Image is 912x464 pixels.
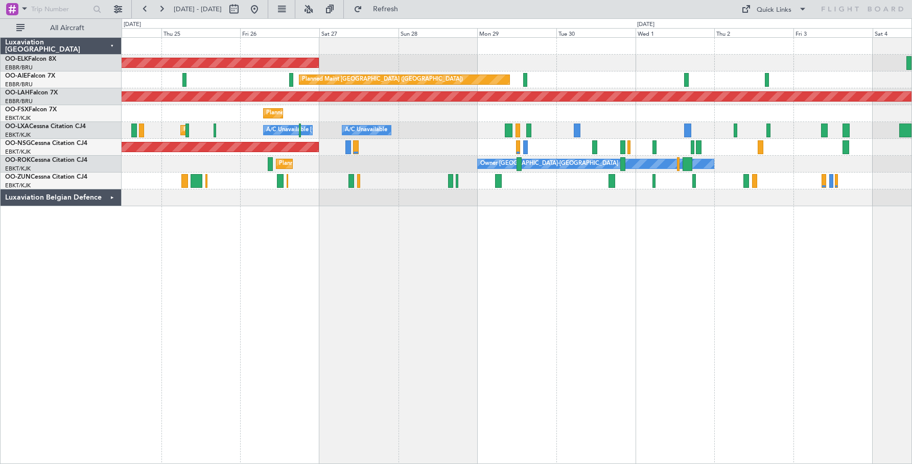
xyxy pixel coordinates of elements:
[736,1,812,17] button: Quick Links
[364,6,407,13] span: Refresh
[637,20,654,29] div: [DATE]
[714,28,793,37] div: Thu 2
[5,73,27,79] span: OO-AIE
[5,140,87,146] a: OO-NSGCessna Citation CJ4
[5,157,87,163] a: OO-ROKCessna Citation CJ4
[319,28,399,37] div: Sat 27
[5,56,56,62] a: OO-ELKFalcon 8X
[5,124,29,130] span: OO-LXA
[477,28,556,37] div: Mon 29
[5,174,87,180] a: OO-ZUNCessna Citation CJ4
[5,97,33,105] a: EBBR/BRU
[5,174,31,180] span: OO-ZUN
[183,123,302,138] div: Planned Maint Kortrijk-[GEOGRAPHIC_DATA]
[5,64,33,71] a: EBBR/BRU
[5,114,31,122] a: EBKT/KJK
[5,107,57,113] a: OO-FSXFalcon 7X
[5,81,33,88] a: EBBR/BRU
[5,148,31,156] a: EBKT/KJK
[302,72,463,87] div: Planned Maint [GEOGRAPHIC_DATA] ([GEOGRAPHIC_DATA])
[5,157,31,163] span: OO-ROK
[31,2,90,17] input: Trip Number
[266,123,456,138] div: A/C Unavailable [GEOGRAPHIC_DATA] ([GEOGRAPHIC_DATA] National)
[636,28,715,37] div: Wed 1
[11,20,111,36] button: All Aircraft
[5,124,86,130] a: OO-LXACessna Citation CJ4
[240,28,319,37] div: Fri 26
[5,73,55,79] a: OO-AIEFalcon 7X
[5,90,30,96] span: OO-LAH
[480,156,618,172] div: Owner [GEOGRAPHIC_DATA]-[GEOGRAPHIC_DATA]
[349,1,410,17] button: Refresh
[5,140,31,146] span: OO-NSG
[82,28,161,37] div: Wed 24
[5,107,29,113] span: OO-FSX
[27,25,108,32] span: All Aircraft
[5,165,31,173] a: EBKT/KJK
[399,28,478,37] div: Sun 28
[5,56,28,62] span: OO-ELK
[5,182,31,189] a: EBKT/KJK
[174,5,222,14] span: [DATE] - [DATE]
[793,28,873,37] div: Fri 3
[5,90,58,96] a: OO-LAHFalcon 7X
[345,123,387,138] div: A/C Unavailable
[279,156,398,172] div: Planned Maint Kortrijk-[GEOGRAPHIC_DATA]
[124,20,141,29] div: [DATE]
[757,5,791,15] div: Quick Links
[266,106,385,121] div: Planned Maint Kortrijk-[GEOGRAPHIC_DATA]
[161,28,241,37] div: Thu 25
[556,28,636,37] div: Tue 30
[5,131,31,139] a: EBKT/KJK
